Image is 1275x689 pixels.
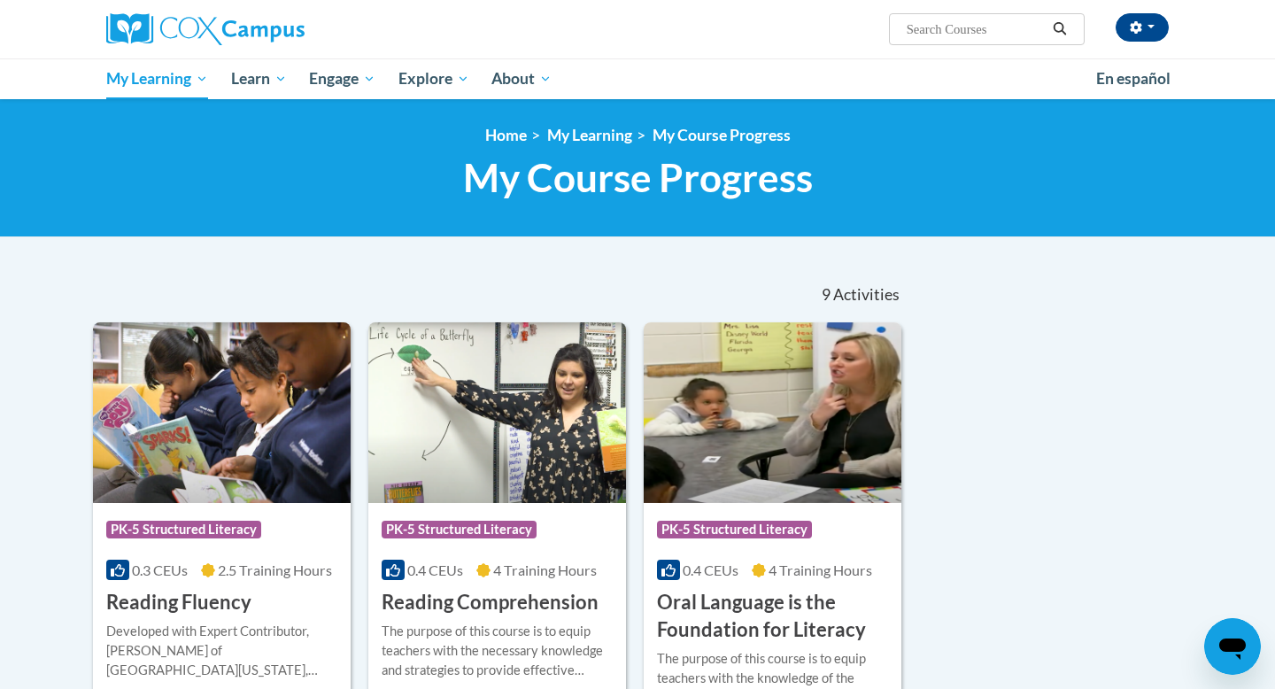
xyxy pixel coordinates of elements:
[106,589,251,616] h3: Reading Fluency
[1085,60,1182,97] a: En español
[822,285,831,305] span: 9
[905,19,1047,40] input: Search Courses
[491,68,552,89] span: About
[1204,618,1261,675] iframe: Button to launch messaging window
[368,322,626,503] img: Course Logo
[657,521,812,538] span: PK-5 Structured Literacy
[481,58,564,99] a: About
[1096,69,1171,88] span: En español
[644,322,901,503] img: Course Logo
[106,622,337,680] div: Developed with Expert Contributor, [PERSON_NAME] of [GEOGRAPHIC_DATA][US_STATE], [GEOGRAPHIC_DATA...
[1047,19,1073,40] button: Search
[220,58,298,99] a: Learn
[547,126,632,144] a: My Learning
[833,285,900,305] span: Activities
[382,521,537,538] span: PK-5 Structured Literacy
[653,126,791,144] a: My Course Progress
[1116,13,1169,42] button: Account Settings
[93,322,351,503] img: Course Logo
[297,58,387,99] a: Engage
[398,68,469,89] span: Explore
[407,561,463,578] span: 0.4 CEUs
[309,68,375,89] span: Engage
[106,521,261,538] span: PK-5 Structured Literacy
[218,561,332,578] span: 2.5 Training Hours
[95,58,220,99] a: My Learning
[493,561,597,578] span: 4 Training Hours
[106,68,208,89] span: My Learning
[80,58,1195,99] div: Main menu
[132,561,188,578] span: 0.3 CEUs
[463,154,813,201] span: My Course Progress
[106,13,305,45] img: Cox Campus
[485,126,527,144] a: Home
[769,561,872,578] span: 4 Training Hours
[657,589,888,644] h3: Oral Language is the Foundation for Literacy
[387,58,481,99] a: Explore
[106,13,443,45] a: Cox Campus
[231,68,287,89] span: Learn
[382,622,613,680] div: The purpose of this course is to equip teachers with the necessary knowledge and strategies to pr...
[683,561,738,578] span: 0.4 CEUs
[382,589,599,616] h3: Reading Comprehension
